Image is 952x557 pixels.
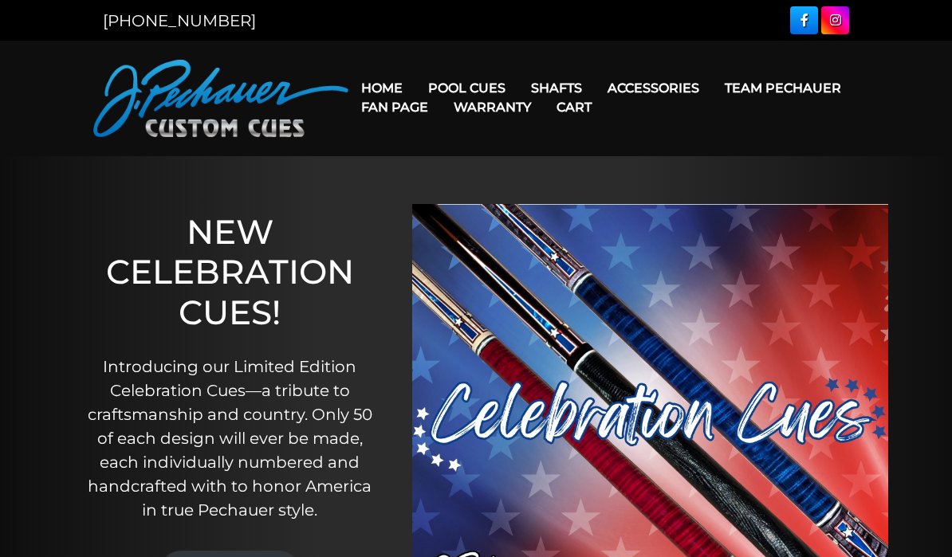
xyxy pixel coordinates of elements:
img: Pechauer Custom Cues [93,60,348,137]
a: Home [348,68,415,108]
a: Pool Cues [415,68,518,108]
a: Cart [544,87,604,127]
a: Warranty [441,87,544,127]
a: Accessories [595,68,712,108]
a: Shafts [518,68,595,108]
p: Introducing our Limited Edition Celebration Cues—a tribute to craftsmanship and country. Only 50 ... [80,355,381,522]
a: [PHONE_NUMBER] [103,11,256,30]
a: Fan Page [348,87,441,127]
h1: NEW CELEBRATION CUES! [80,212,381,332]
a: Team Pechauer [712,68,854,108]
